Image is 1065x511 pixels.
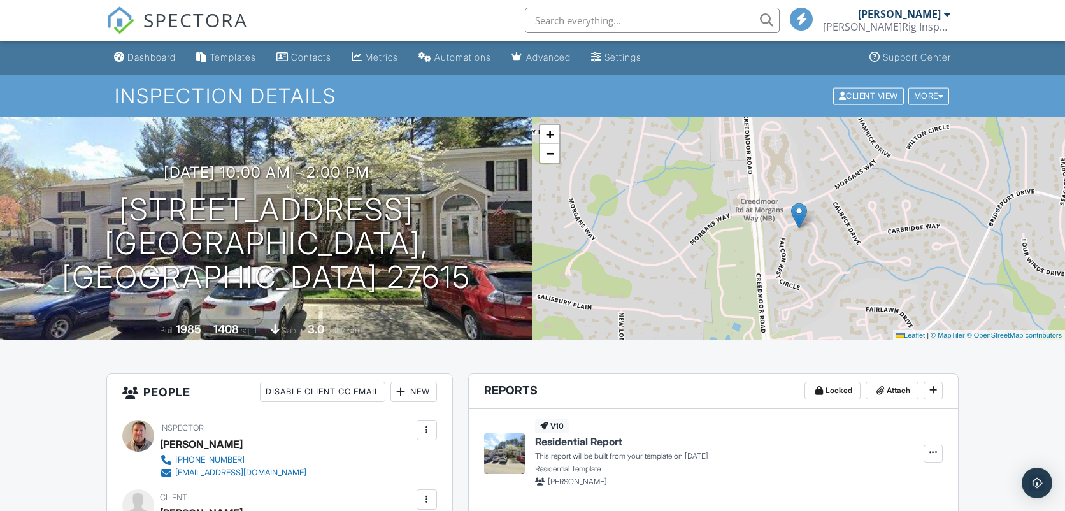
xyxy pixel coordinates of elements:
a: Zoom in [540,125,559,144]
a: Leaflet [896,331,925,339]
input: Search everything... [525,8,780,33]
div: 1408 [213,322,239,336]
div: Support Center [883,52,951,62]
a: Dashboard [109,46,181,69]
div: Open Intercom Messenger [1022,468,1052,498]
span: sq. ft. [241,326,259,335]
span: SPECTORA [143,6,248,33]
span: − [546,145,554,161]
h1: Inspection Details [115,85,950,107]
a: [PHONE_NUMBER] [160,454,306,466]
div: Templates [210,52,256,62]
div: More [908,87,950,104]
span: + [546,126,554,142]
a: Templates [191,46,261,69]
div: Contacts [291,52,331,62]
div: Disable Client CC Email [260,382,385,402]
h3: [DATE] 10:00 am - 2:00 pm [164,164,369,181]
span: Built [160,326,174,335]
a: Automations (Basic) [413,46,496,69]
div: Client View [833,87,904,104]
div: J.Rig Inspections, LLC [823,20,950,33]
div: [PHONE_NUMBER] [175,455,245,465]
a: © MapTiler [931,331,965,339]
div: 1985 [176,322,201,336]
a: Advanced [506,46,576,69]
div: Settings [604,52,641,62]
div: Advanced [526,52,571,62]
div: [PERSON_NAME] [858,8,941,20]
span: bathrooms [326,326,362,335]
div: 3.0 [308,322,324,336]
img: Marker [791,203,807,229]
img: The Best Home Inspection Software - Spectora [106,6,134,34]
span: Inspector [160,423,204,433]
a: Zoom out [540,144,559,163]
div: [EMAIL_ADDRESS][DOMAIN_NAME] [175,468,306,478]
span: slab [282,326,296,335]
a: SPECTORA [106,17,248,44]
a: [EMAIL_ADDRESS][DOMAIN_NAME] [160,466,306,479]
h3: People [107,374,452,410]
a: Contacts [271,46,336,69]
div: Automations [434,52,491,62]
a: Support Center [864,46,956,69]
div: Metrics [365,52,398,62]
span: Client [160,493,187,502]
span: | [927,331,929,339]
div: Dashboard [127,52,176,62]
a: Metrics [347,46,403,69]
a: © OpenStreetMap contributors [967,331,1062,339]
a: Settings [586,46,647,69]
div: [PERSON_NAME] [160,435,243,454]
h1: [STREET_ADDRESS] [GEOGRAPHIC_DATA], [GEOGRAPHIC_DATA] 27615 [20,193,512,294]
a: Client View [832,90,907,100]
div: New [390,382,437,402]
